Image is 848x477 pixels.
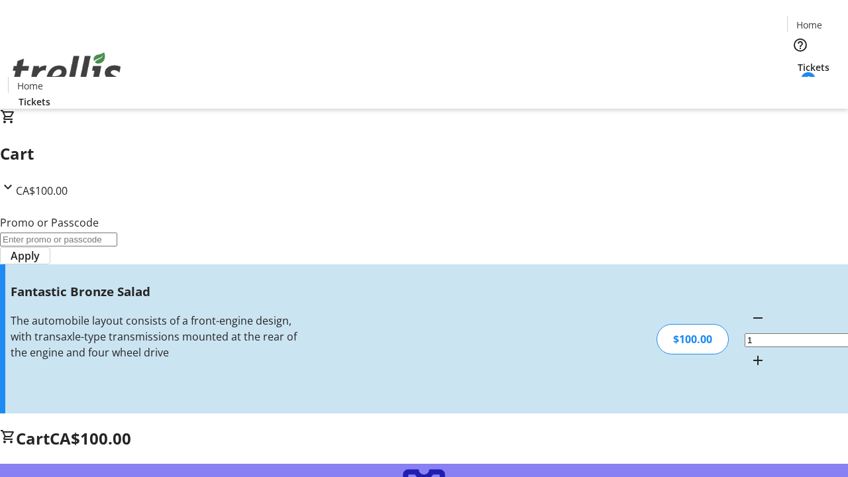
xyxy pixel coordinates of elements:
div: The automobile layout consists of a front-engine design, with transaxle-type transmissions mounte... [11,313,300,360]
button: Cart [787,74,814,101]
span: Apply [11,248,40,264]
button: Increment by one [745,347,771,374]
a: Tickets [8,95,61,109]
button: Help [787,32,814,58]
a: Home [788,18,830,32]
a: Home [9,79,51,93]
a: Tickets [787,60,840,74]
h3: Fantastic Bronze Salad [11,282,300,301]
span: CA$100.00 [16,184,68,198]
span: Tickets [798,60,829,74]
img: Orient E2E Organization nT60z8YMDY's Logo [8,38,126,104]
span: CA$100.00 [50,427,131,449]
button: Decrement by one [745,305,771,331]
span: Tickets [19,95,50,109]
div: $100.00 [657,324,729,354]
span: Home [17,79,43,93]
span: Home [796,18,822,32]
